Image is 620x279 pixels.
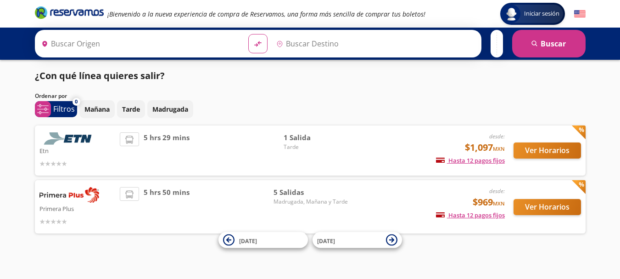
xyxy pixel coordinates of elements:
button: Tarde [117,100,145,118]
span: 5 Salidas [274,187,348,198]
button: English [574,8,586,20]
img: Primera Plus [39,187,99,203]
em: desde: [489,187,505,195]
button: Buscar [512,30,586,57]
button: [DATE] [218,232,308,248]
p: Primera Plus [39,203,116,214]
small: MXN [493,200,505,207]
p: Etn [39,145,116,156]
span: 5 hrs 29 mins [144,132,190,169]
span: Hasta 12 pagos fijos [436,156,505,165]
span: $1,097 [465,141,505,154]
input: Buscar Destino [273,32,476,55]
a: Brand Logo [35,6,104,22]
span: $969 [473,195,505,209]
i: Brand Logo [35,6,104,19]
button: [DATE] [313,232,402,248]
button: 0Filtros [35,101,77,117]
p: Madrugada [152,104,188,114]
span: 5 hrs 50 mins [144,187,190,227]
span: Iniciar sesión [520,9,563,18]
span: Hasta 12 pagos fijos [436,211,505,219]
button: Ver Horarios [514,199,581,215]
span: Madrugada, Mañana y Tarde [274,198,348,206]
em: ¡Bienvenido a la nueva experiencia de compra de Reservamos, una forma más sencilla de comprar tus... [107,10,425,18]
span: Tarde [284,143,348,151]
p: Ordenar por [35,92,67,100]
img: Etn [39,132,99,145]
p: Filtros [53,103,75,114]
p: Mañana [84,104,110,114]
span: 1 Salida [284,132,348,143]
span: [DATE] [317,237,335,245]
button: Madrugada [147,100,193,118]
input: Buscar Origen [38,32,241,55]
p: Tarde [122,104,140,114]
button: Ver Horarios [514,142,581,159]
em: desde: [489,132,505,140]
small: MXN [493,145,505,152]
p: ¿Con qué línea quieres salir? [35,69,165,83]
button: Mañana [79,100,115,118]
span: 0 [75,98,78,106]
span: [DATE] [239,237,257,245]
